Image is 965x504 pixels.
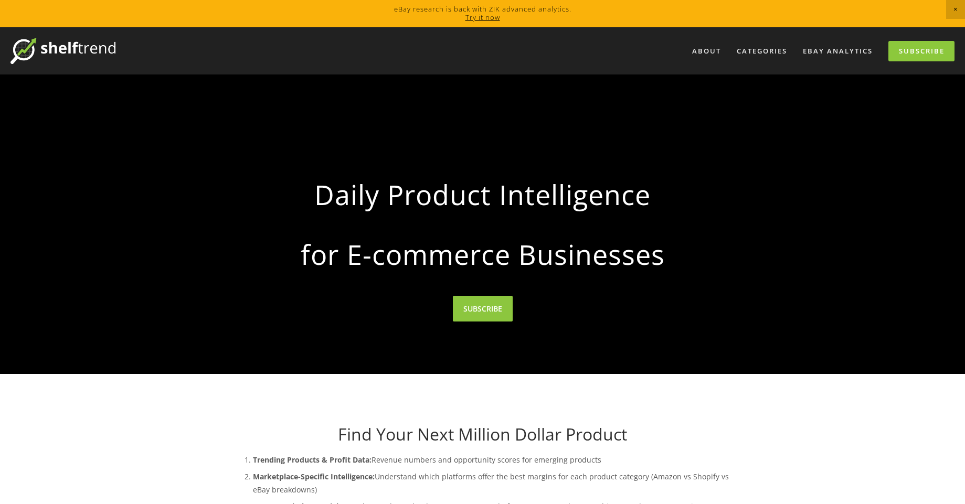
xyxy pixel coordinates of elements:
strong: Marketplace-Specific Intelligence: [253,471,375,481]
a: eBay Analytics [796,42,879,60]
h1: Find Your Next Million Dollar Product [232,424,734,444]
p: Revenue numbers and opportunity scores for emerging products [253,453,734,466]
a: About [685,42,728,60]
strong: Trending Products & Profit Data: [253,455,372,465]
div: Categories [730,42,794,60]
strong: for E-commerce Businesses [249,230,717,279]
a: SUBSCRIBE [453,296,513,321]
p: Understand which platforms offer the best margins for each product category (Amazon vs Shopify vs... [253,470,734,496]
a: Try it now [465,13,500,22]
a: Subscribe [888,41,955,61]
img: ShelfTrend [10,38,115,64]
strong: Daily Product Intelligence [249,170,717,219]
